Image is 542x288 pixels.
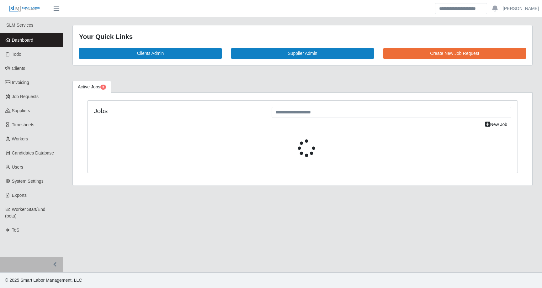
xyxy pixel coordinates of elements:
span: Timesheets [12,122,35,127]
span: Clients [12,66,25,71]
span: ToS [12,228,19,233]
span: Dashboard [12,38,34,43]
span: Exports [12,193,27,198]
span: Job Requests [12,94,39,99]
a: Supplier Admin [231,48,374,59]
a: Clients Admin [79,48,222,59]
a: Create New Job Request [383,48,526,59]
a: [PERSON_NAME] [503,5,539,12]
img: SLM Logo [9,5,40,12]
span: Users [12,165,24,170]
input: Search [435,3,487,14]
a: Active Jobs [72,81,111,93]
span: Todo [12,52,21,57]
span: Worker Start/End (beta) [5,207,45,218]
a: New Job [481,119,511,130]
span: Suppliers [12,108,30,113]
span: System Settings [12,179,44,184]
div: Your Quick Links [79,32,526,42]
span: SLM Services [6,23,33,28]
span: Candidates Database [12,150,54,155]
span: Invoicing [12,80,29,85]
span: © 2025 Smart Labor Management, LLC [5,278,82,283]
span: Workers [12,136,28,141]
span: Pending Jobs [100,85,106,90]
h4: Jobs [94,107,262,115]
